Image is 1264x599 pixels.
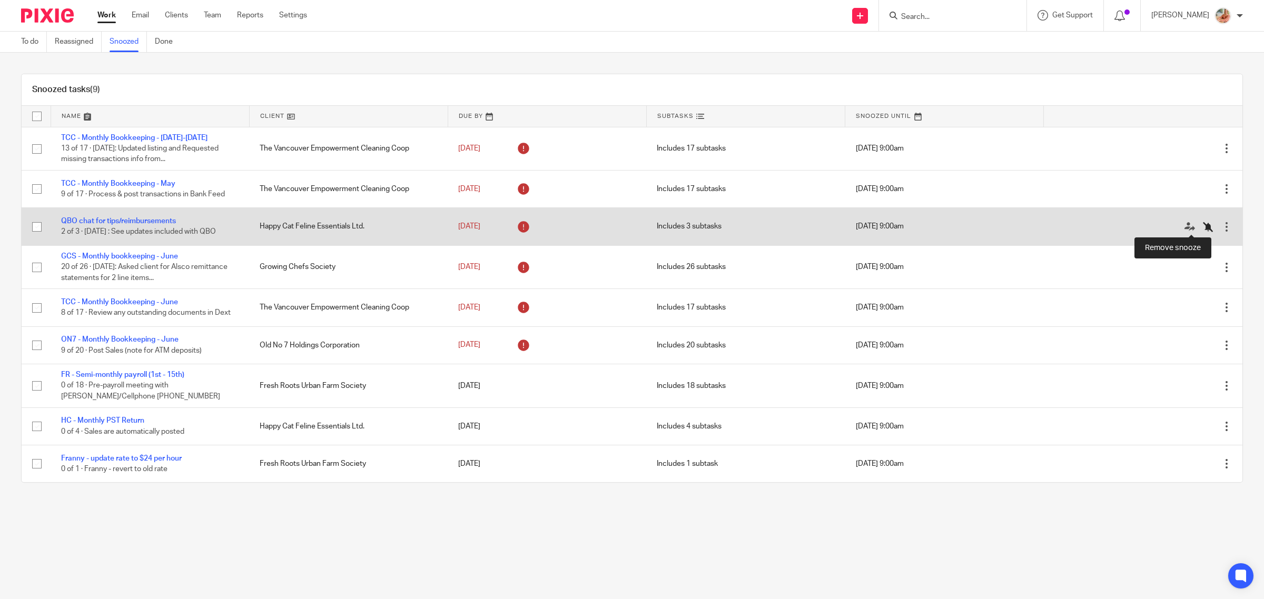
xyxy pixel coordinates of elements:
td: Fresh Roots Urban Farm Society [249,445,448,483]
span: [DATE] 9:00am [856,304,904,311]
a: Work [97,10,116,21]
span: [DATE] [458,423,480,430]
a: Done [155,32,181,52]
td: The Vancouver Empowerment Cleaning Coop [249,127,448,170]
span: 0 of 4 · Sales are automatically posted [61,428,184,435]
span: 8 of 17 · Review any outstanding documents in Dext [61,310,231,317]
span: [DATE] [458,263,480,271]
span: [DATE] [458,145,480,152]
span: Subtasks [657,113,694,119]
a: TCC - Monthly Bookkeeping - [DATE]-[DATE] [61,134,208,142]
span: Includes 4 subtasks [657,423,722,430]
h1: Snoozed tasks [32,84,100,95]
span: Includes 3 subtasks [657,223,722,231]
a: Settings [279,10,307,21]
span: Includes 17 subtasks [657,185,726,193]
img: Pixie [21,8,74,23]
a: QBO chat for tips/reimbursements [61,217,176,225]
a: GCS - Monthly bookkeeping - June [61,253,178,260]
td: Growing Chefs Society [249,245,448,288]
a: Reassigned [55,32,102,52]
input: Search [900,13,995,22]
td: Fresh Roots Urban Farm Society [249,364,448,407]
a: FR - Semi-monthly payroll (1st - 15th) [61,371,184,378]
span: Includes 26 subtasks [657,264,726,271]
a: HC - Monthly PST Return [61,417,144,424]
a: Reports [237,10,263,21]
span: (9) [90,85,100,94]
span: 0 of 18 · Pre-payroll meeting with [PERSON_NAME]/Cellphone [PHONE_NUMBER] [61,382,220,401]
span: [DATE] 9:00am [856,460,904,467]
a: Email [132,10,149,21]
span: [DATE] [458,460,480,467]
a: Team [204,10,221,21]
span: [DATE] [458,223,480,230]
span: Includes 17 subtasks [657,304,726,311]
span: Includes 20 subtasks [657,342,726,349]
span: [DATE] [458,304,480,311]
a: ON7 - Monthly Bookkeeping - June [61,336,179,343]
a: Franny - update rate to $24 per hour [61,455,182,462]
span: 20 of 26 · [DATE]: Asked client for Alsco remittance statements for 2 line items... [61,263,228,282]
span: Get Support [1052,12,1093,19]
span: [DATE] 9:00am [856,342,904,349]
p: [PERSON_NAME] [1151,10,1209,21]
a: To do [21,32,47,52]
td: Happy Cat Feline Essentials Ltd. [249,208,448,245]
a: Snoozed [110,32,147,52]
a: TCC - Monthly Bookkeeping - June [61,298,178,306]
span: [DATE] [458,342,480,349]
span: 13 of 17 · [DATE]: Updated listing and Requested missing transactions info from... [61,145,219,163]
span: [DATE] 9:00am [856,185,904,193]
span: Includes 1 subtask [657,460,718,467]
span: [DATE] 9:00am [856,423,904,430]
td: The Vancouver Empowerment Cleaning Coop [249,170,448,207]
span: Includes 18 subtasks [657,382,726,390]
span: [DATE] [458,185,480,193]
span: [DATE] 9:00am [856,223,904,231]
td: Old No 7 Holdings Corporation [249,326,448,364]
span: [DATE] [458,382,480,390]
a: Clients [165,10,188,21]
span: Includes 17 subtasks [657,145,726,152]
span: 0 of 1 · Franny - revert to old rate [61,465,167,473]
span: [DATE] 9:00am [856,382,904,390]
span: 9 of 17 · Process & post transactions in Bank Feed [61,191,225,198]
span: 2 of 3 · [DATE] : See updates included with QBO [61,228,216,236]
td: The Vancouver Empowerment Cleaning Coop [249,289,448,326]
span: [DATE] 9:00am [856,264,904,271]
img: MIC.jpg [1214,7,1231,24]
td: Happy Cat Feline Essentials Ltd. [249,407,448,445]
span: 9 of 20 · Post Sales (note for ATM deposits) [61,347,202,354]
span: [DATE] 9:00am [856,145,904,152]
a: TCC - Monthly Bookkeeping - May [61,180,175,187]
